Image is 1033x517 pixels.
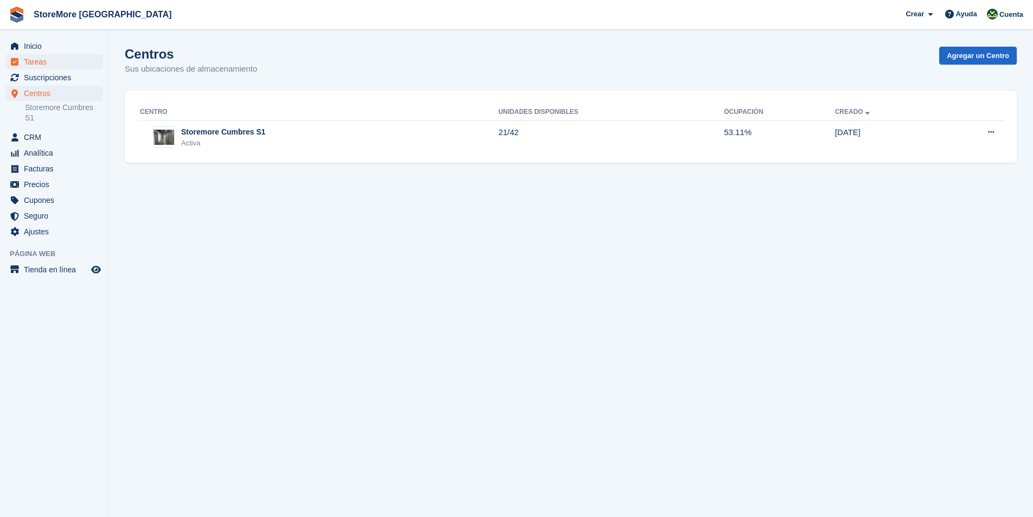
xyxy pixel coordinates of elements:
td: 53.11% [724,120,835,154]
span: Página web [10,248,108,259]
a: Creado [835,108,872,116]
span: Cuenta [999,9,1023,20]
img: Claudia Cortes [987,9,998,20]
th: Unidades disponibles [498,104,724,121]
th: Centro [138,104,498,121]
a: menu [5,86,102,101]
span: Crear [906,9,924,20]
a: menu [5,224,102,239]
p: Sus ubicaciones de almacenamiento [125,63,257,75]
a: Storemore Cumbres S1 [25,103,102,123]
span: Inicio [24,39,89,54]
a: menu [5,54,102,69]
span: Analítica [24,145,89,161]
a: menu [5,161,102,176]
a: menu [5,145,102,161]
a: menu [5,70,102,85]
span: Tienda en línea [24,262,89,277]
a: menú [5,262,102,277]
a: menu [5,177,102,192]
span: Tareas [24,54,89,69]
span: Precios [24,177,89,192]
span: Ajustes [24,224,89,239]
a: Agregar un Centro [939,47,1017,65]
span: Cupones [24,193,89,208]
div: Activa [181,138,266,149]
a: menu [5,193,102,208]
img: stora-icon-8386f47178a22dfd0bd8f6a31ec36ba5ce8667c1dd55bd0f319d3a0aa187defe.svg [9,7,25,23]
span: Suscripciones [24,70,89,85]
td: 21/42 [498,120,724,154]
span: Facturas [24,161,89,176]
div: Storemore Cumbres S1 [181,126,266,138]
a: Vista previa de la tienda [89,263,102,276]
span: Centros [24,86,89,101]
td: [DATE] [835,120,939,154]
h1: Centros [125,47,257,61]
a: menu [5,130,102,145]
a: menu [5,208,102,224]
img: Imagen del centro Storemore Cumbres S1 [153,130,174,145]
span: Seguro [24,208,89,224]
span: Ayuda [956,9,977,20]
th: Ocupación [724,104,835,121]
a: StoreMore [GEOGRAPHIC_DATA] [29,5,176,23]
span: CRM [24,130,89,145]
a: menu [5,39,102,54]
